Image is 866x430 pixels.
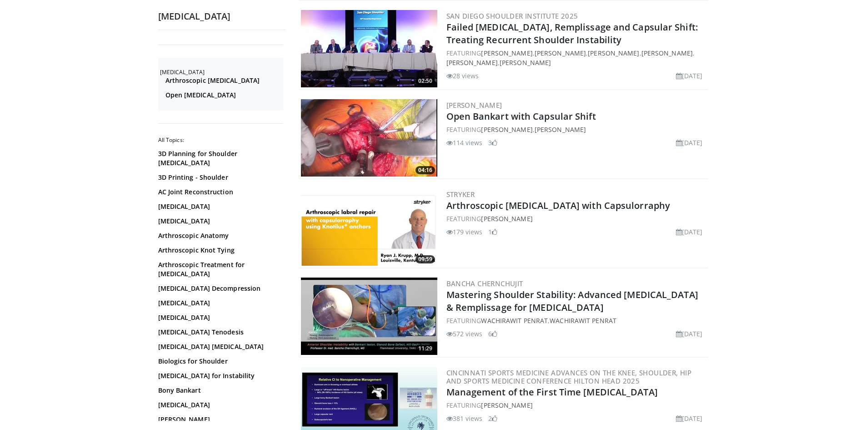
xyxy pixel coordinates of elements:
a: Arthroscopic Anatomy [158,231,281,240]
li: 381 views [446,414,483,423]
a: Open Bankart with Capsular Shift [446,110,596,122]
a: 02:50 [301,10,437,87]
a: Biologics for Shoulder [158,357,281,366]
a: Arthroscopic [MEDICAL_DATA] with Capsulorraphy [446,199,671,212]
a: San Diego Shoulder Institute 2025 [446,11,578,20]
a: [MEDICAL_DATA] Decompression [158,284,281,293]
li: 1 [488,227,497,237]
span: 04:16 [415,166,435,174]
li: 6 [488,329,497,339]
a: [PERSON_NAME] [535,49,586,57]
a: Arthroscopic Treatment for [MEDICAL_DATA] [158,260,281,278]
a: [MEDICAL_DATA] Tenodesis [158,328,281,337]
li: 2 [488,414,497,423]
a: Failed [MEDICAL_DATA], Remplissage and Capsular Shift: Treating Recurrent Shoulder Instability [446,21,698,46]
a: [PERSON_NAME] [481,401,532,410]
h2: [MEDICAL_DATA] [160,69,283,76]
a: Stryker [446,190,475,199]
li: 28 views [446,71,479,81]
a: [MEDICAL_DATA] [158,202,281,211]
a: Wachirawit Penrat [550,316,616,325]
img: d4762758-bb96-4fa2-b22c-65930cd57c8d.300x170_q85_crop-smart_upscale.jpg [301,10,437,87]
a: [PERSON_NAME] [481,49,532,57]
span: 02:50 [415,77,435,85]
a: [MEDICAL_DATA] [MEDICAL_DATA] [158,342,281,351]
img: c8a3b2cc-5bd4-4878-862c-e86fdf4d853b.300x170_q85_crop-smart_upscale.jpg [301,188,437,266]
a: [MEDICAL_DATA] [158,313,281,322]
a: 09:59 [301,188,437,266]
li: 3 [488,138,497,147]
div: FEATURING , [446,125,706,134]
a: [PERSON_NAME] [500,58,551,67]
div: FEATURING , , , , , [446,48,706,67]
a: Wachirawit Penrat [481,316,548,325]
a: [PERSON_NAME] [446,101,502,110]
a: [PERSON_NAME] [481,214,532,223]
div: FEATURING [446,214,706,223]
a: Bony Bankart [158,386,281,395]
a: 3D Planning for Shoulder [MEDICAL_DATA] [158,149,281,167]
a: Bancha Chernchujit [446,279,523,288]
a: Open [MEDICAL_DATA] [165,91,281,100]
img: 8da3ba5e-a89f-4f6f-bed1-a0be957799f6.300x170_q85_crop-smart_upscale.jpg [301,99,437,177]
li: 114 views [446,138,483,147]
a: [PERSON_NAME] [535,125,586,134]
a: [MEDICAL_DATA] [158,298,281,308]
a: [PERSON_NAME] [158,415,281,424]
div: FEATURING , [446,316,706,325]
span: 09:59 [415,255,435,263]
a: [PERSON_NAME] [641,49,693,57]
li: [DATE] [676,329,703,339]
li: [DATE] [676,71,703,81]
a: [MEDICAL_DATA] [158,217,281,226]
a: AC Joint Reconstruction [158,187,281,197]
a: 04:16 [301,99,437,177]
li: [DATE] [676,414,703,423]
li: [DATE] [676,138,703,147]
a: Arthroscopic [MEDICAL_DATA] [165,76,281,85]
img: 12bfd8a1-61c9-4857-9f26-c8a25e8997c8.300x170_q85_crop-smart_upscale.jpg [301,278,437,355]
a: Arthroscopic Knot Tying [158,246,281,255]
a: [MEDICAL_DATA] for Instability [158,371,281,380]
a: Cincinnati Sports Medicine Advances on the Knee, Shoulder, Hip and Sports Medicine Conference Hil... [446,368,692,385]
h2: [MEDICAL_DATA] [158,10,285,22]
a: [PERSON_NAME] [481,125,532,134]
a: [PERSON_NAME] [588,49,639,57]
li: 179 views [446,227,483,237]
a: Mastering Shoulder Stability: Advanced [MEDICAL_DATA] & Remplissage for [MEDICAL_DATA] [446,288,698,314]
a: 11:29 [301,278,437,355]
li: [DATE] [676,227,703,237]
div: FEATURING [446,400,706,410]
span: 11:29 [415,344,435,353]
h2: All Topics: [158,137,283,144]
a: 3D Printing - Shoulder [158,173,281,182]
a: [MEDICAL_DATA] [158,400,281,410]
a: Management of the First Time [MEDICAL_DATA] [446,386,658,398]
li: 572 views [446,329,483,339]
a: [PERSON_NAME] [446,58,498,67]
